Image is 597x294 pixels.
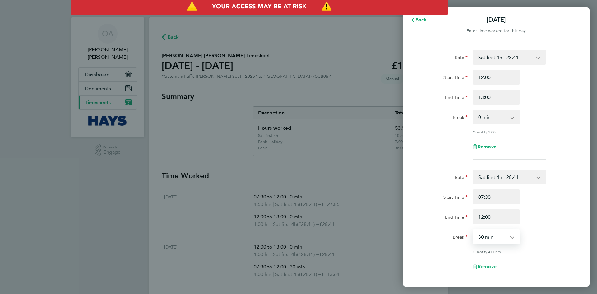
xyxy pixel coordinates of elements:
input: E.g. 18:00 [473,90,520,105]
label: Start Time [443,194,468,202]
label: End Time [445,214,468,222]
label: Break [453,234,468,242]
span: Remove [478,144,497,150]
label: Break [453,114,468,122]
button: Back [404,14,433,26]
input: E.g. 18:00 [473,209,520,224]
label: Rate [455,175,468,182]
label: End Time [445,95,468,102]
button: Remove [473,144,497,149]
div: Enter time worked for this day. [403,27,590,35]
span: 1.00 [488,129,496,134]
span: Back [415,17,427,23]
input: E.g. 08:00 [473,189,520,204]
p: [DATE] [487,16,506,24]
button: Remove [473,264,497,269]
span: 4.00 [488,249,496,254]
div: Quantity: hr [473,129,546,134]
label: Rate [455,55,468,62]
label: Start Time [443,75,468,82]
div: Quantity: hrs [473,249,546,254]
span: Remove [478,264,497,269]
input: E.g. 08:00 [473,70,520,85]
